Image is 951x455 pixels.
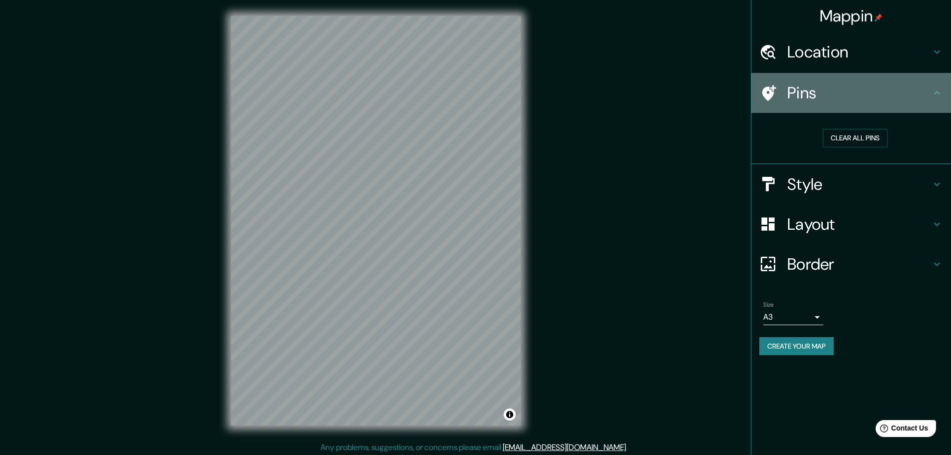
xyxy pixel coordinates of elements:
[787,254,931,274] h4: Border
[504,409,516,421] button: Toggle attribution
[751,204,951,244] div: Layout
[629,442,631,454] div: .
[320,442,628,454] p: Any problems, suggestions, or concerns please email .
[862,416,940,444] iframe: Help widget launcher
[763,300,774,309] label: Size
[751,164,951,204] div: Style
[763,309,823,325] div: A3
[875,13,883,21] img: pin-icon.png
[787,42,931,62] h4: Location
[751,244,951,284] div: Border
[823,129,888,147] button: Clear all pins
[787,83,931,103] h4: Pins
[231,16,521,426] canvas: Map
[820,6,883,26] h4: Mappin
[787,214,931,234] h4: Layout
[628,442,629,454] div: .
[787,174,931,194] h4: Style
[751,73,951,113] div: Pins
[503,442,626,453] a: [EMAIL_ADDRESS][DOMAIN_NAME]
[759,337,834,356] button: Create your map
[751,32,951,72] div: Location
